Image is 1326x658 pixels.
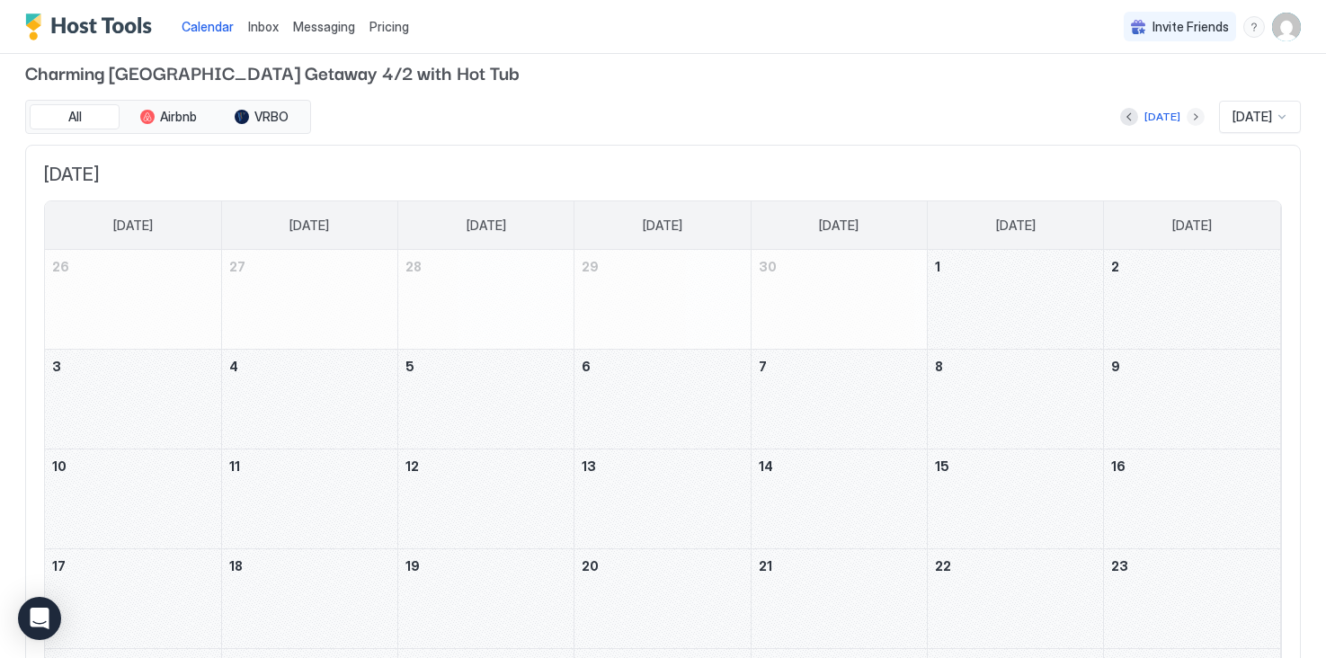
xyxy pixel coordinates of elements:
[25,100,311,134] div: tab-group
[1111,458,1126,474] span: 16
[160,109,197,125] span: Airbnb
[574,350,750,383] a: May 6, 2026
[582,558,599,574] span: 20
[574,549,751,649] td: May 20, 2026
[229,259,245,274] span: 27
[935,458,949,474] span: 15
[182,17,234,36] a: Calendar
[759,359,767,374] span: 7
[1144,109,1180,125] div: [DATE]
[582,359,591,374] span: 6
[289,218,329,234] span: [DATE]
[467,218,506,234] span: [DATE]
[1104,449,1280,549] td: May 16, 2026
[801,201,877,250] a: Thursday
[45,250,221,350] td: April 26, 2026
[978,201,1054,250] a: Friday
[996,218,1036,234] span: [DATE]
[1104,549,1280,649] td: May 23, 2026
[449,201,524,250] a: Tuesday
[222,250,397,283] a: April 27, 2026
[293,19,355,34] span: Messaging
[113,218,153,234] span: [DATE]
[935,359,943,374] span: 8
[1142,106,1183,128] button: [DATE]
[229,359,238,374] span: 4
[927,549,1103,649] td: May 22, 2026
[45,449,221,549] td: May 10, 2026
[52,259,69,274] span: 26
[752,549,927,582] a: May 21, 2026
[45,350,221,383] a: May 3, 2026
[1152,19,1229,35] span: Invite Friends
[927,250,1103,350] td: May 1, 2026
[52,359,61,374] span: 3
[1272,13,1301,41] div: User profile
[751,250,927,350] td: April 30, 2026
[1172,218,1212,234] span: [DATE]
[222,350,397,383] a: May 4, 2026
[68,109,82,125] span: All
[625,201,700,250] a: Wednesday
[45,449,221,483] a: May 10, 2026
[221,549,397,649] td: May 18, 2026
[1120,108,1138,126] button: Previous month
[44,164,1282,186] span: [DATE]
[271,201,347,250] a: Monday
[928,549,1103,582] a: May 22, 2026
[1243,16,1265,38] div: menu
[582,259,599,274] span: 29
[25,58,1301,85] span: Charming [GEOGRAPHIC_DATA] Getaway 4/2 with Hot Tub
[574,250,751,350] td: April 29, 2026
[45,250,221,283] a: April 26, 2026
[1111,359,1120,374] span: 9
[229,458,240,474] span: 11
[1104,350,1280,383] a: May 9, 2026
[18,597,61,640] div: Open Intercom Messenger
[582,458,596,474] span: 13
[95,201,171,250] a: Sunday
[1111,558,1128,574] span: 23
[248,19,279,34] span: Inbox
[1104,549,1280,582] a: May 23, 2026
[1104,250,1280,283] a: May 2, 2026
[398,250,574,283] a: April 28, 2026
[222,449,397,483] a: May 11, 2026
[182,19,234,34] span: Calendar
[759,558,772,574] span: 21
[398,449,574,549] td: May 12, 2026
[752,350,927,383] a: May 7, 2026
[293,17,355,36] a: Messaging
[369,19,409,35] span: Pricing
[398,350,574,383] a: May 5, 2026
[398,549,574,582] a: May 19, 2026
[643,218,682,234] span: [DATE]
[751,350,927,449] td: May 7, 2026
[759,259,777,274] span: 30
[1154,201,1230,250] a: Saturday
[398,549,574,649] td: May 19, 2026
[928,350,1103,383] a: May 8, 2026
[751,549,927,649] td: May 21, 2026
[405,259,422,274] span: 28
[398,250,574,350] td: April 28, 2026
[752,449,927,483] a: May 14, 2026
[229,558,243,574] span: 18
[123,104,213,129] button: Airbnb
[222,549,397,582] a: May 18, 2026
[1187,108,1205,126] button: Next month
[574,250,750,283] a: April 29, 2026
[1104,250,1280,350] td: May 2, 2026
[759,458,773,474] span: 14
[52,458,67,474] span: 10
[52,558,66,574] span: 17
[935,558,951,574] span: 22
[935,259,940,274] span: 1
[928,250,1103,283] a: May 1, 2026
[45,549,221,582] a: May 17, 2026
[398,449,574,483] a: May 12, 2026
[25,13,160,40] a: Host Tools Logo
[574,350,751,449] td: May 6, 2026
[1104,350,1280,449] td: May 9, 2026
